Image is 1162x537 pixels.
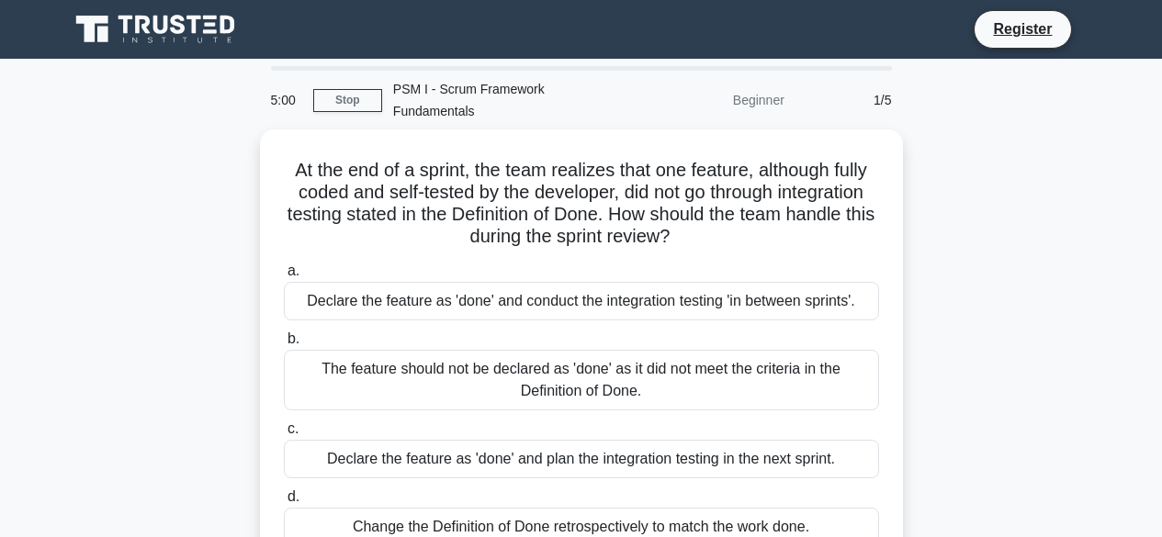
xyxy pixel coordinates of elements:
[982,17,1063,40] a: Register
[288,263,299,278] span: a.
[284,350,879,410] div: The feature should not be declared as 'done' as it did not meet the criteria in the Definition of...
[282,159,881,249] h5: At the end of a sprint, the team realizes that one feature, although fully coded and self-tested ...
[288,330,299,346] span: b.
[284,440,879,478] div: Declare the feature as 'done' and plan the integration testing in the next sprint.
[795,82,903,118] div: 1/5
[288,420,299,436] span: c.
[260,82,313,118] div: 5:00
[313,89,382,112] a: Stop
[635,82,795,118] div: Beginner
[382,71,635,129] div: PSM I - Scrum Framework Fundamentals
[284,282,879,320] div: Declare the feature as 'done' and conduct the integration testing 'in between sprints'.
[288,488,299,504] span: d.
